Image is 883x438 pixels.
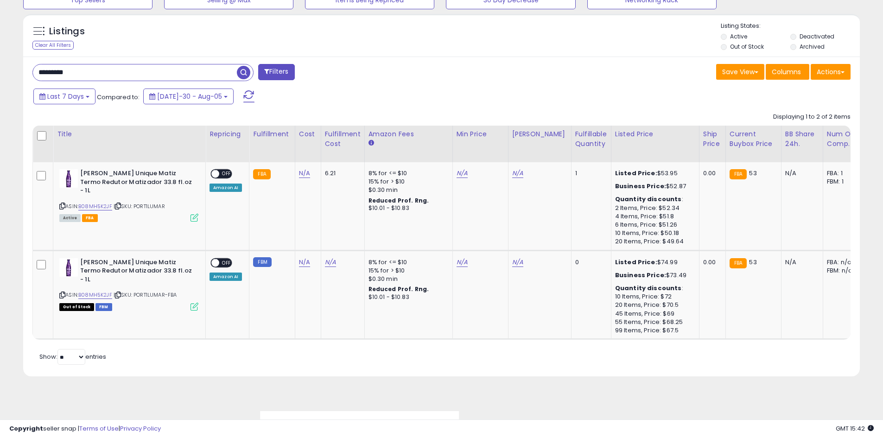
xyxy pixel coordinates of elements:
div: N/A [785,258,816,267]
img: 31c9TMYHZ7L._SL40_.jpg [59,169,78,188]
div: 45 Items, Price: $69 [615,310,692,318]
div: : [615,195,692,203]
div: Listed Price [615,129,695,139]
span: [DATE]-30 - Aug-05 [157,92,222,101]
div: : [615,284,692,292]
div: 55 Items, Price: $68.25 [615,318,692,326]
div: Ship Price [703,129,722,149]
small: FBA [253,169,270,179]
div: $0.30 min [368,275,445,283]
small: FBA [730,258,747,268]
button: Filters [258,64,294,80]
div: 99 Items, Price: $67.5 [615,326,692,335]
b: [PERSON_NAME] Unique Matiz Termo Redutor Matizador 33.8 fl.oz - 1L [80,258,193,286]
div: Fulfillable Quantity [575,129,607,149]
span: FBM [95,303,112,311]
div: Amazon AI [210,273,242,281]
a: N/A [299,169,310,178]
b: Business Price: [615,271,666,279]
div: Cost [299,129,317,139]
div: $52.87 [615,182,692,190]
div: Amazon Fees [368,129,449,139]
div: 10 Items, Price: $50.18 [615,229,692,237]
div: Fulfillment [253,129,291,139]
b: Listed Price: [615,258,657,267]
b: Listed Price: [615,169,657,178]
div: ASIN: [59,169,198,221]
span: OFF [219,170,234,178]
div: 8% for <= $10 [368,169,445,178]
span: 53 [749,169,756,178]
div: $74.99 [615,258,692,267]
div: $0.30 min [368,186,445,194]
div: Current Buybox Price [730,129,777,149]
div: [PERSON_NAME] [512,129,567,139]
span: All listings that are currently out of stock and unavailable for purchase on Amazon [59,303,94,311]
a: N/A [512,169,523,178]
div: $53.95 [615,169,692,178]
div: ASIN: [59,258,198,310]
div: FBA: 1 [827,169,858,178]
span: | SKU: PORT1LUMAR [114,203,165,210]
div: Displaying 1 to 2 of 2 items [773,113,851,121]
a: N/A [457,258,468,267]
div: 20 Items, Price: $49.64 [615,237,692,246]
div: 0.00 [703,169,718,178]
label: Active [730,32,747,40]
b: Reduced Prof. Rng. [368,285,429,293]
p: Listing States: [721,22,860,31]
div: Title [57,129,202,139]
div: 15% for > $10 [368,178,445,186]
span: OFF [219,259,234,267]
div: $73.49 [615,271,692,279]
label: Archived [800,43,825,51]
div: Clear All Filters [32,41,74,50]
b: Reduced Prof. Rng. [368,197,429,204]
button: Actions [811,64,851,80]
div: Fulfillment Cost [325,129,361,149]
b: Quantity discounts [615,195,682,203]
button: Columns [766,64,809,80]
small: FBM [253,257,271,267]
div: 2 Items, Price: $52.34 [615,204,692,212]
span: Last 7 Days [47,92,84,101]
div: 4 Items, Price: $51.8 [615,212,692,221]
a: N/A [457,169,468,178]
label: Out of Stock [730,43,764,51]
div: N/A [785,169,816,178]
b: Quantity discounts [615,284,682,292]
div: Min Price [457,129,504,139]
h5: Listings [49,25,85,38]
span: 53 [749,258,756,267]
button: Save View [716,64,764,80]
a: N/A [299,258,310,267]
span: FBA [82,214,98,222]
div: FBM: 1 [827,178,858,186]
b: Business Price: [615,182,666,190]
span: Show: entries [39,352,106,361]
button: [DATE]-30 - Aug-05 [143,89,234,104]
div: 0.00 [703,258,718,267]
a: B08MH5K2JF [78,291,112,299]
div: FBA: n/a [827,258,858,267]
div: 15% for > $10 [368,267,445,275]
span: | SKU: PORT1LUMAR-FBA [114,291,177,298]
div: 1 [575,169,604,178]
b: [PERSON_NAME] Unique Matiz Termo Redutor Matizador 33.8 fl.oz - 1L [80,169,193,197]
img: 31c9TMYHZ7L._SL40_.jpg [59,258,78,277]
a: N/A [325,258,336,267]
div: 6.21 [325,169,357,178]
div: $10.01 - $10.83 [368,204,445,212]
span: All listings currently available for purchase on Amazon [59,214,81,222]
div: 20 Items, Price: $70.5 [615,301,692,309]
div: 10 Items, Price: $72 [615,292,692,301]
div: 0 [575,258,604,267]
div: 6 Items, Price: $51.26 [615,221,692,229]
span: Columns [772,67,801,76]
div: Repricing [210,129,245,139]
label: Deactivated [800,32,834,40]
button: Last 7 Days [33,89,95,104]
div: BB Share 24h. [785,129,819,149]
span: Compared to: [97,93,140,102]
div: Amazon AI [210,184,242,192]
